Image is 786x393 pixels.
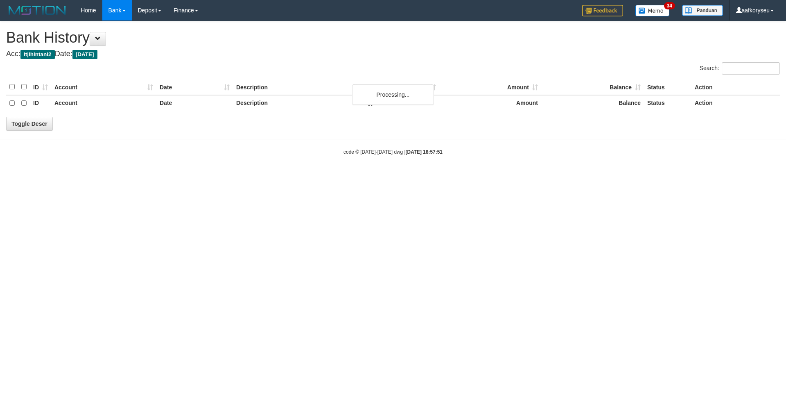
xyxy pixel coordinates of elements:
[439,79,541,95] th: Amount
[156,95,233,111] th: Date
[343,149,443,155] small: code © [DATE]-[DATE] dwg |
[439,95,541,111] th: Amount
[582,5,623,16] img: Feedback.jpg
[233,79,361,95] th: Description
[6,30,780,46] h1: Bank History
[6,117,53,131] a: Toggle Descr
[156,79,233,95] th: Date
[30,95,51,111] th: ID
[664,2,675,9] span: 34
[691,95,780,111] th: Action
[6,50,780,58] h4: Acc: Date:
[361,79,439,95] th: Type
[406,149,443,155] strong: [DATE] 18:57:51
[541,95,644,111] th: Balance
[691,79,780,95] th: Action
[233,95,361,111] th: Description
[644,95,691,111] th: Status
[352,84,434,105] div: Processing...
[644,79,691,95] th: Status
[30,79,51,95] th: ID
[51,95,156,111] th: Account
[700,62,780,75] label: Search:
[635,5,670,16] img: Button%20Memo.svg
[20,50,55,59] span: itjihintani2
[682,5,723,16] img: panduan.png
[541,79,644,95] th: Balance
[722,62,780,75] input: Search:
[6,4,68,16] img: MOTION_logo.png
[51,79,156,95] th: Account
[72,50,97,59] span: [DATE]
